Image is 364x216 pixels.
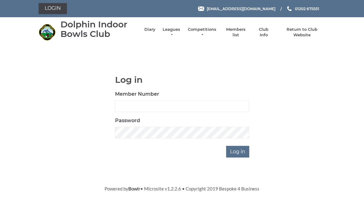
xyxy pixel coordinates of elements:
a: Bowlr [128,186,140,191]
div: Dolphin Indoor Bowls Club [60,20,138,39]
a: Club Info [255,27,273,38]
img: Dolphin Indoor Bowls Club [39,24,56,41]
label: Password [115,117,140,124]
img: Email [198,6,204,11]
a: Competitions [187,27,217,38]
input: Log in [226,146,249,158]
a: Diary [144,27,155,32]
a: Leagues [162,27,181,38]
label: Member Number [115,90,159,98]
img: Phone us [287,6,292,11]
a: Return to Club Website [279,27,325,38]
span: Powered by • Microsite v1.2.2.6 • Copyright 2019 Bespoke 4 Business [105,186,259,191]
a: Login [39,3,67,14]
span: 01202 675551 [295,6,319,11]
h1: Log in [115,75,249,85]
a: Email [EMAIL_ADDRESS][DOMAIN_NAME] [198,6,275,12]
a: Phone us 01202 675551 [286,6,319,12]
span: [EMAIL_ADDRESS][DOMAIN_NAME] [207,6,275,11]
a: Members list [223,27,248,38]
